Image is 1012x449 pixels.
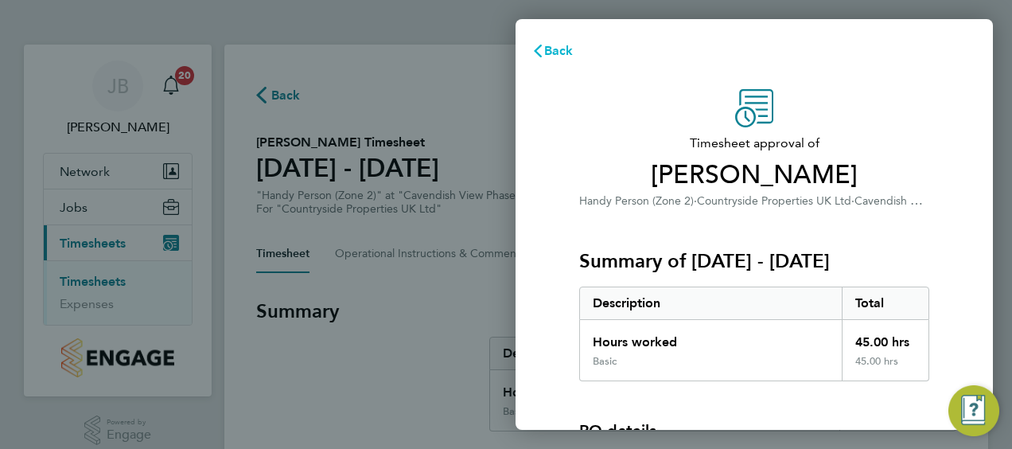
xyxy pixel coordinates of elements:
div: Hours worked [580,320,842,355]
span: · [851,194,854,208]
h4: PO details [579,420,656,442]
div: Basic [593,355,617,368]
span: · [694,194,697,208]
span: Timesheet approval of [579,134,929,153]
div: 45.00 hrs [842,320,929,355]
span: Back [544,43,574,58]
button: Back [516,35,590,67]
div: Description [580,287,842,319]
div: Summary of 18 - 24 Aug 2025 [579,287,929,381]
div: Total [842,287,929,319]
h3: Summary of [DATE] - [DATE] [579,248,929,274]
button: Engage Resource Center [948,385,999,436]
span: Countryside Properties UK Ltd [697,194,851,208]
span: [PERSON_NAME] [579,159,929,191]
div: 45.00 hrs [842,355,929,381]
span: Handy Person (Zone 2) [579,194,694,208]
span: Cavendish View Phase 2 & 3 [854,193,997,208]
